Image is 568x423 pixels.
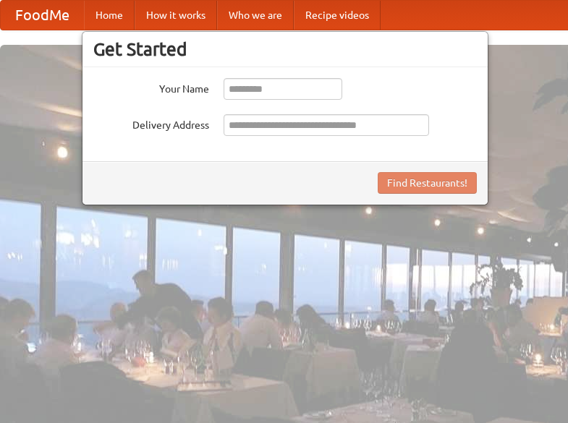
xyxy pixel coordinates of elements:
[84,1,135,30] a: Home
[93,114,209,132] label: Delivery Address
[1,1,84,30] a: FoodMe
[93,38,477,60] h3: Get Started
[93,78,209,96] label: Your Name
[378,172,477,194] button: Find Restaurants!
[135,1,217,30] a: How it works
[217,1,294,30] a: Who we are
[294,1,381,30] a: Recipe videos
